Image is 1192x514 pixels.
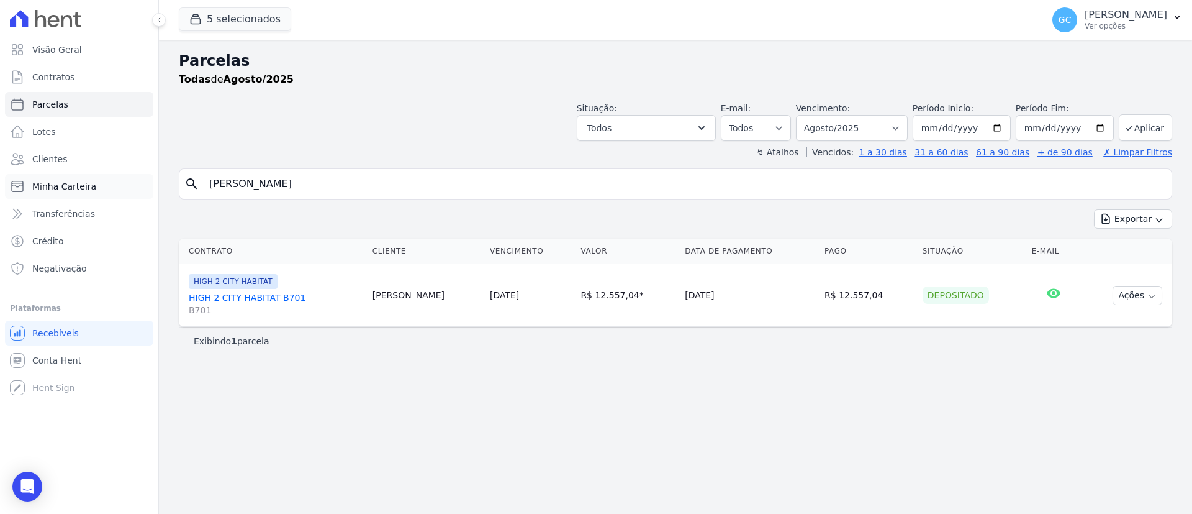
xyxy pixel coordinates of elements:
[32,208,95,220] span: Transferências
[1119,114,1172,141] button: Aplicar
[923,287,989,304] div: Depositado
[5,37,153,62] a: Visão Geral
[179,73,211,85] strong: Todas
[5,321,153,346] a: Recebíveis
[680,264,819,327] td: [DATE]
[189,291,363,316] a: HIGH 2 CITY HABITAT B701B701
[32,126,56,138] span: Lotes
[5,229,153,254] a: Crédito
[32,44,82,56] span: Visão Geral
[179,72,294,87] p: de
[913,103,973,113] label: Período Inicío:
[368,239,485,264] th: Cliente
[5,65,153,89] a: Contratos
[12,472,42,502] div: Open Intercom Messenger
[368,264,485,327] td: [PERSON_NAME]
[10,301,148,316] div: Plataformas
[485,239,576,264] th: Vencimento
[5,256,153,281] a: Negativação
[5,201,153,226] a: Transferências
[194,335,269,347] p: Exibindo parcela
[1059,16,1072,24] span: GC
[756,147,798,157] label: ↯ Atalhos
[576,264,680,327] td: R$ 12.557,04
[189,274,278,289] span: HIGH 2 CITY HABITAT
[1027,239,1080,264] th: E-mail
[179,239,368,264] th: Contrato
[1042,2,1192,37] button: GC [PERSON_NAME] Ver opções
[32,71,74,83] span: Contratos
[796,103,850,113] label: Vencimento:
[918,239,1027,264] th: Situação
[189,304,363,316] span: B701
[5,119,153,144] a: Lotes
[490,290,519,300] a: [DATE]
[184,177,199,191] i: search
[231,336,237,346] b: 1
[806,147,854,157] label: Vencidos:
[1016,102,1114,115] label: Período Fim:
[976,147,1029,157] a: 61 a 90 dias
[576,239,680,264] th: Valor
[5,147,153,172] a: Clientes
[32,327,79,339] span: Recebíveis
[179,50,1172,72] h2: Parcelas
[1037,147,1093,157] a: + de 90 dias
[32,354,81,367] span: Conta Hent
[914,147,968,157] a: 31 a 60 dias
[577,115,716,141] button: Todos
[223,73,294,85] strong: Agosto/2025
[32,235,64,247] span: Crédito
[5,348,153,373] a: Conta Hent
[1094,209,1172,229] button: Exportar
[859,147,907,157] a: 1 a 30 dias
[577,103,617,113] label: Situação:
[32,153,67,165] span: Clientes
[32,180,96,193] span: Minha Carteira
[819,264,918,327] td: R$ 12.557,04
[1098,147,1172,157] a: ✗ Limpar Filtros
[32,262,87,275] span: Negativação
[587,121,612,135] span: Todos
[1113,286,1162,305] button: Ações
[680,239,819,264] th: Data de Pagamento
[819,239,918,264] th: Pago
[202,172,1167,196] input: Buscar por nome do lote ou do cliente
[32,98,68,111] span: Parcelas
[1085,9,1167,21] p: [PERSON_NAME]
[5,174,153,199] a: Minha Carteira
[1085,21,1167,31] p: Ver opções
[721,103,751,113] label: E-mail:
[5,92,153,117] a: Parcelas
[179,7,291,31] button: 5 selecionados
